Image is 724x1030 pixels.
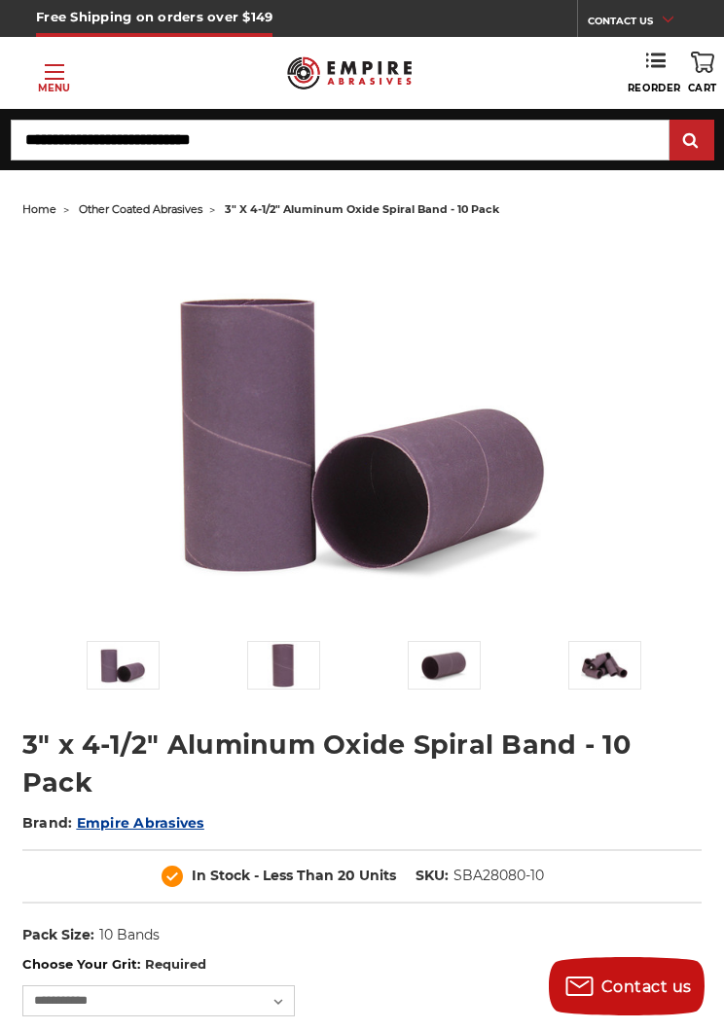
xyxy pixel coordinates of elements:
[38,81,70,95] p: Menu
[99,642,146,689] img: 3" x 4-1/2" Spiral Bands Aluminum Oxide
[287,49,412,97] img: Empire Abrasives
[688,52,717,94] a: Cart
[453,866,544,886] dd: SBA28080-10
[254,867,334,884] span: - Less Than
[192,867,250,884] span: In Stock
[338,867,355,884] span: 20
[99,925,160,945] dd: 10 Bands
[77,814,204,832] a: Empire Abrasives
[79,202,202,216] a: other coated abrasives
[549,957,705,1015] button: Contact us
[260,642,307,689] img: 3" x 4-1/2" Spiral Bands AOX
[588,10,688,37] a: CONTACT US
[22,814,73,832] span: Brand:
[145,956,206,972] small: Required
[581,642,628,689] img: 3" x 4-1/2" AOX Spiral Bands
[420,642,467,689] img: 3" x 4-1/2" Aluminum Oxide Spiral Bands
[688,82,717,94] span: Cart
[672,122,711,160] input: Submit
[22,925,94,945] dt: Pack Size:
[359,867,396,884] span: Units
[628,52,681,94] a: Reorder
[628,82,681,94] span: Reorder
[45,71,64,73] span: Toggle menu
[22,955,702,975] label: Choose Your Grit:
[416,866,449,886] dt: SKU:
[22,202,56,216] a: home
[225,202,499,216] span: 3" x 4-1/2" aluminum oxide spiral band - 10 pack
[22,726,702,801] h1: 3" x 4-1/2" Aluminum Oxide Spiral Band - 10 Pack
[601,977,692,996] span: Contact us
